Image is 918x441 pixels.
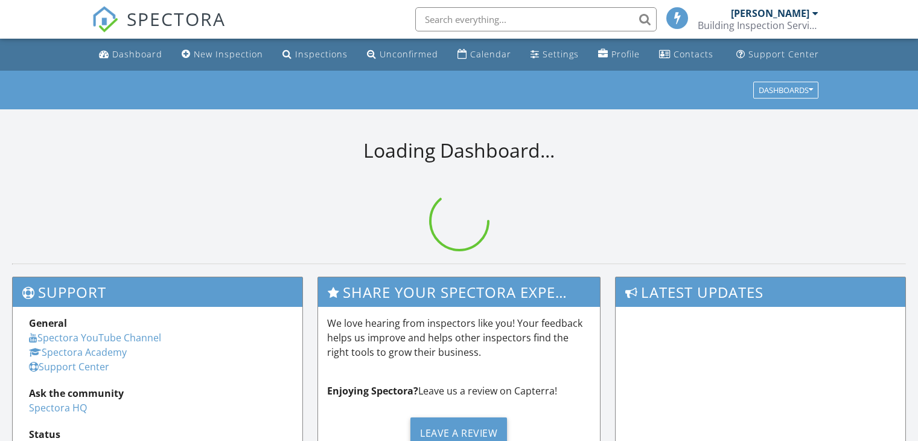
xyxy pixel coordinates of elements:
a: Calendar [453,43,516,66]
div: Settings [543,48,579,60]
a: Unconfirmed [362,43,443,66]
div: Profile [611,48,640,60]
div: Calendar [470,48,511,60]
a: Support Center [732,43,824,66]
a: Profile [593,43,645,66]
div: New Inspection [194,48,263,60]
div: [PERSON_NAME] [731,7,809,19]
p: Leave us a review on Capterra! [327,384,591,398]
div: Inspections [295,48,348,60]
div: Support Center [748,48,819,60]
div: Ask the community [29,386,286,401]
div: Unconfirmed [380,48,438,60]
div: Contacts [674,48,713,60]
input: Search everything... [415,7,657,31]
img: The Best Home Inspection Software - Spectora [92,6,118,33]
a: Spectora YouTube Channel [29,331,161,344]
div: Building Inspection Services [698,19,818,31]
div: Dashboards [759,86,813,94]
a: Contacts [654,43,718,66]
strong: Enjoying Spectora? [327,384,418,398]
a: Spectora Academy [29,346,127,359]
div: Dashboard [112,48,162,60]
a: Support Center [29,360,109,373]
h3: Support [13,277,302,307]
h3: Latest Updates [616,277,905,307]
a: New Inspection [177,43,268,66]
h3: Share Your Spectora Experience [318,277,601,307]
p: We love hearing from inspectors like you! Your feedback helps us improve and helps other inspecto... [327,316,591,359]
span: SPECTORA [127,6,226,31]
a: SPECTORA [92,16,226,42]
a: Settings [526,43,584,66]
a: Inspections [278,43,352,66]
button: Dashboards [753,82,818,98]
a: Dashboard [94,43,167,66]
strong: General [29,317,67,330]
a: Spectora HQ [29,401,87,414]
